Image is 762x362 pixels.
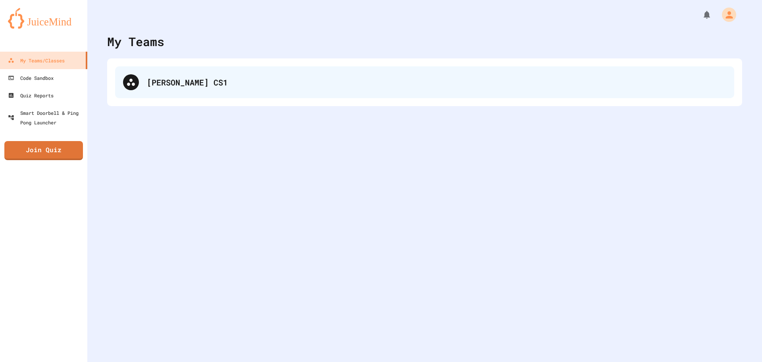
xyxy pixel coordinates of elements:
a: Join Quiz [4,141,83,160]
div: My Account [714,6,738,24]
div: Code Sandbox [8,73,54,83]
img: logo-orange.svg [8,8,79,29]
div: My Notifications [687,8,714,21]
div: Quiz Reports [8,91,54,100]
div: My Teams [107,33,164,50]
div: [PERSON_NAME] CS1 [115,66,734,98]
div: [PERSON_NAME] CS1 [147,76,726,88]
div: Smart Doorbell & Ping Pong Launcher [8,108,84,127]
div: My Teams/Classes [8,56,65,65]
